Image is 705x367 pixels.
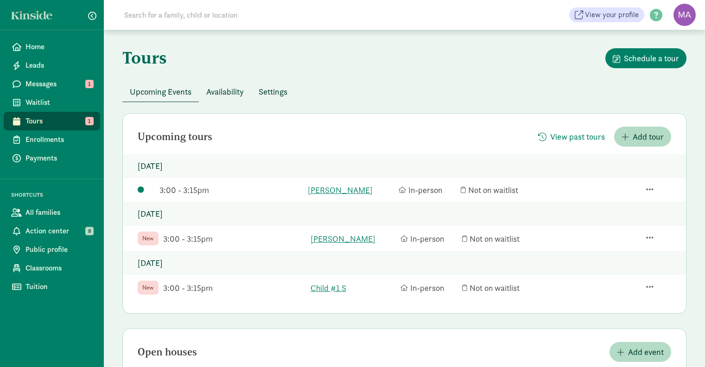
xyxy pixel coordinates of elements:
[4,259,100,277] a: Classrooms
[308,184,394,196] a: [PERSON_NAME]
[25,97,93,108] span: Waitlist
[4,75,100,93] a: Messages 1
[400,282,457,294] div: In-person
[531,132,612,142] a: View past tours
[25,225,93,237] span: Action center
[4,240,100,259] a: Public profile
[163,282,306,294] div: 3:00 - 3:15pm
[122,48,167,67] h1: Tours
[25,263,93,274] span: Classrooms
[585,9,639,20] span: View your profile
[119,6,379,24] input: Search for a family, child or location
[4,222,100,240] a: Action center 8
[462,232,548,245] div: Not on waitlist
[4,93,100,112] a: Waitlist
[259,85,287,98] span: Settings
[85,80,94,88] span: 1
[123,202,686,226] p: [DATE]
[614,127,671,147] button: Add tour
[25,60,93,71] span: Leads
[610,342,671,362] button: Add event
[25,78,93,90] span: Messages
[138,131,212,142] h2: Upcoming tours
[605,48,686,68] button: Schedule a tour
[206,85,244,98] span: Availability
[25,207,93,218] span: All families
[550,130,605,143] span: View past tours
[123,154,686,178] p: [DATE]
[399,184,456,196] div: In-person
[251,82,295,102] button: Settings
[159,184,303,196] div: 3:00 - 3:15pm
[163,232,306,245] div: 3:00 - 3:15pm
[311,232,396,245] a: [PERSON_NAME]
[25,244,93,255] span: Public profile
[633,130,664,143] span: Add tour
[25,41,93,52] span: Home
[142,283,154,292] span: New
[85,117,94,125] span: 1
[4,203,100,222] a: All families
[138,347,197,358] h2: Open houses
[130,85,191,98] span: Upcoming Events
[531,127,612,147] button: View past tours
[311,282,396,294] a: Child #1 S
[25,153,93,164] span: Payments
[4,112,100,130] a: Tours 1
[25,281,93,292] span: Tuition
[122,82,199,102] button: Upcoming Events
[4,277,100,296] a: Tuition
[462,282,548,294] div: Not on waitlist
[142,234,154,243] span: New
[4,56,100,75] a: Leads
[461,184,547,196] div: Not on waitlist
[4,149,100,167] a: Payments
[25,116,93,127] span: Tours
[569,7,644,22] a: View your profile
[25,134,93,145] span: Enrollments
[400,232,457,245] div: In-person
[4,38,100,56] a: Home
[628,346,664,358] span: Add event
[624,52,679,64] span: Schedule a tour
[123,251,686,275] p: [DATE]
[85,227,94,235] span: 8
[4,130,100,149] a: Enrollments
[199,82,251,102] button: Availability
